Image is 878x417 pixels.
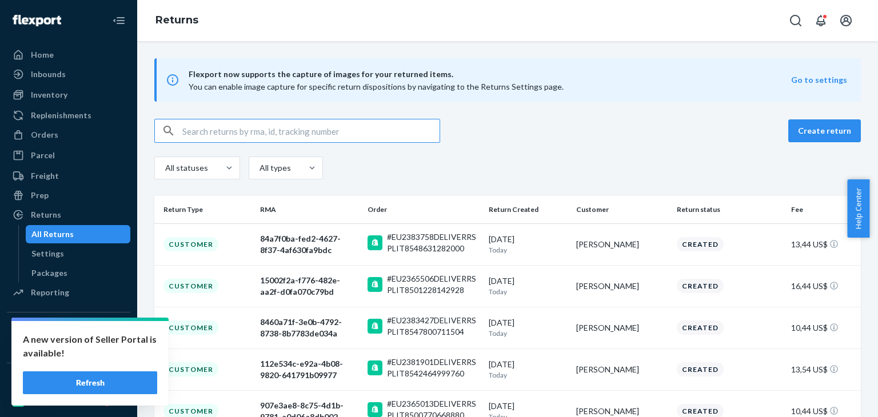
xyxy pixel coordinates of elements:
[387,231,480,254] div: #EU2383758DELIVERRSPLIT8548631282000
[31,69,66,80] div: Inbounds
[256,196,363,223] th: RMA
[787,348,861,390] td: 13,54 US$
[788,119,861,142] button: Create return
[7,126,130,144] a: Orders
[163,362,218,376] div: Customer
[677,279,724,293] div: Created
[7,65,130,83] a: Inbounds
[7,392,130,410] a: Shopify Fast Tags
[13,15,61,26] img: Flexport logo
[484,196,572,223] th: Return Created
[26,225,131,243] a: All Returns
[7,186,130,205] a: Prep
[7,322,130,340] button: Integrations
[387,273,480,296] div: #EU2365506DELIVERRSPLIT8501228142928
[572,196,673,223] th: Customer
[489,234,567,255] div: [DATE]
[163,237,218,251] div: Customer
[677,362,724,376] div: Created
[31,267,67,279] div: Packages
[489,359,567,380] div: [DATE]
[787,223,861,265] td: 13,44 US$
[7,146,130,165] a: Parcel
[576,280,668,292] div: [PERSON_NAME]
[672,196,787,223] th: Return status
[31,248,64,259] div: Settings
[7,344,130,358] a: Add Integration
[7,46,130,64] a: Home
[260,162,289,174] div: All types
[576,239,668,250] div: [PERSON_NAME]
[163,320,218,335] div: Customer
[677,320,724,335] div: Created
[576,406,668,417] div: [PERSON_NAME]
[791,74,847,86] button: Go to settings
[31,49,54,61] div: Home
[165,162,206,174] div: All statuses
[182,119,440,142] input: Search returns by rma, id, tracking number
[31,287,69,298] div: Reporting
[23,371,157,394] button: Refresh
[31,89,67,101] div: Inventory
[7,86,130,104] a: Inventory
[576,364,668,375] div: [PERSON_NAME]
[576,322,668,334] div: [PERSON_NAME]
[847,179,869,238] button: Help Center
[809,9,832,32] button: Open notifications
[784,9,807,32] button: Open Search Box
[23,332,157,360] p: A new version of Seller Portal is available!
[31,150,55,161] div: Parcel
[7,372,130,391] button: Fast Tags
[26,244,131,263] a: Settings
[260,358,358,381] div: 112e534c-e92a-4b08-9820-641791b09977
[489,328,567,338] p: Today
[260,233,358,256] div: 84a7f0ba-fed2-4627-8f37-4af630fa9bdc
[189,67,791,81] span: Flexport now supports the capture of images for your returned items.
[387,356,480,379] div: #EU2381901DELIVERRSPLIT8542464999760
[260,275,358,298] div: 15002f2a-f776-482e-aa2f-d0fa070c79bd
[7,206,130,224] a: Returns
[363,196,484,223] th: Order
[163,279,218,293] div: Customer
[489,370,567,380] p: Today
[31,129,58,141] div: Orders
[260,316,358,339] div: 8460a71f-3e0b-4792-8738-8b7783de034a
[489,287,567,296] p: Today
[489,275,567,296] div: [DATE]
[31,209,61,220] div: Returns
[7,283,130,302] a: Reporting
[787,196,861,223] th: Fee
[387,315,480,338] div: #EU2383427DELIVERRSPLIT8547800711504
[155,14,198,26] a: Returns
[107,9,130,32] button: Close Navigation
[835,9,857,32] button: Open account menu
[31,170,59,182] div: Freight
[787,307,861,348] td: 10,44 US$
[146,4,207,37] ol: breadcrumbs
[7,106,130,125] a: Replenishments
[189,82,564,91] span: You can enable image capture for specific return dispositions by navigating to the Returns Settin...
[31,110,91,121] div: Replenishments
[26,264,131,282] a: Packages
[154,196,256,223] th: Return Type
[787,265,861,307] td: 16,44 US$
[489,317,567,338] div: [DATE]
[677,237,724,251] div: Created
[31,190,49,201] div: Prep
[489,245,567,255] p: Today
[7,167,130,185] a: Freight
[31,228,74,240] div: All Returns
